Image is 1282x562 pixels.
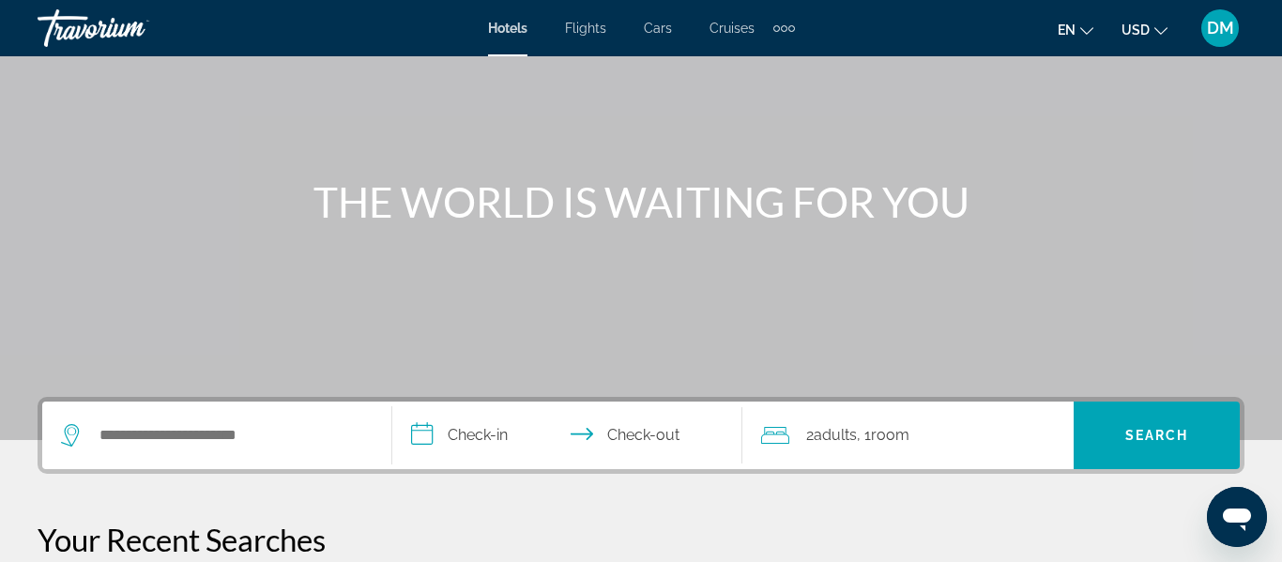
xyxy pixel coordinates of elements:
[871,426,909,444] span: Room
[42,402,1240,469] div: Search widget
[1058,23,1076,38] span: en
[806,422,857,448] span: 2
[38,521,1244,558] p: Your Recent Searches
[644,21,672,36] a: Cars
[1074,402,1240,469] button: Search
[1196,8,1244,48] button: User Menu
[773,13,795,43] button: Extra navigation items
[289,177,993,226] h1: THE WORLD IS WAITING FOR YOU
[857,422,909,448] span: , 1
[1207,19,1234,38] span: DM
[1125,428,1189,443] span: Search
[710,21,755,36] a: Cruises
[1122,16,1168,43] button: Change currency
[565,21,606,36] a: Flights
[742,402,1074,469] button: Travelers: 2 adults, 0 children
[392,402,742,469] button: Check in and out dates
[38,4,225,53] a: Travorium
[1122,23,1150,38] span: USD
[814,426,857,444] span: Adults
[1058,16,1093,43] button: Change language
[488,21,527,36] a: Hotels
[1207,487,1267,547] iframe: Button to launch messaging window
